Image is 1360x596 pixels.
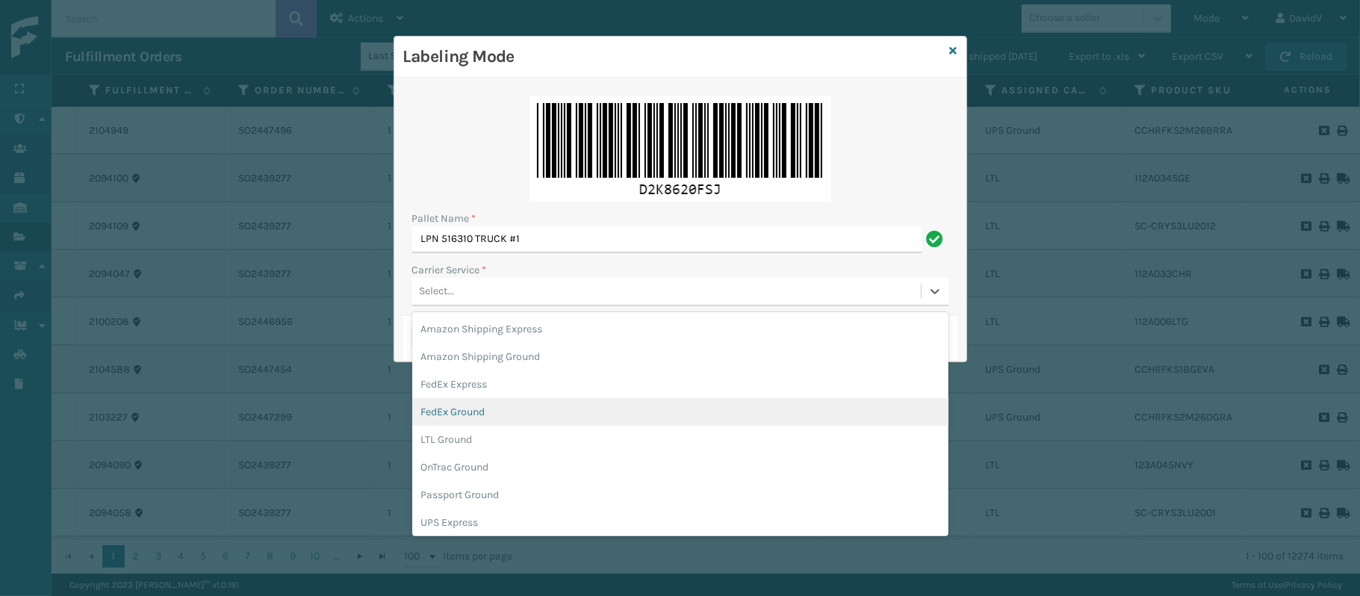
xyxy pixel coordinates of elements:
label: Pallet Name [412,211,476,226]
h3: Labeling Mode [403,46,944,68]
div: Passport Ground [412,481,948,509]
div: FedEx Express [412,370,948,398]
img: 78qZ1QnaU1vl7x+yuyY4STdTscWjrauyexfZm3Y1eQqA0AhKU0ohqPiEgBITABEVAgjJBHa9tCwEhIARKIyBBKY2o5hMCQkAI... [530,96,831,202]
div: UPS Express [412,509,948,536]
div: LTL Ground [412,426,948,453]
div: Amazon Shipping Ground [412,343,948,370]
div: Select... [420,284,455,299]
div: OnTrac Ground [412,453,948,481]
div: Amazon Shipping Express [412,315,948,343]
label: Carrier Service [412,262,487,278]
div: FedEx Ground [412,398,948,426]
